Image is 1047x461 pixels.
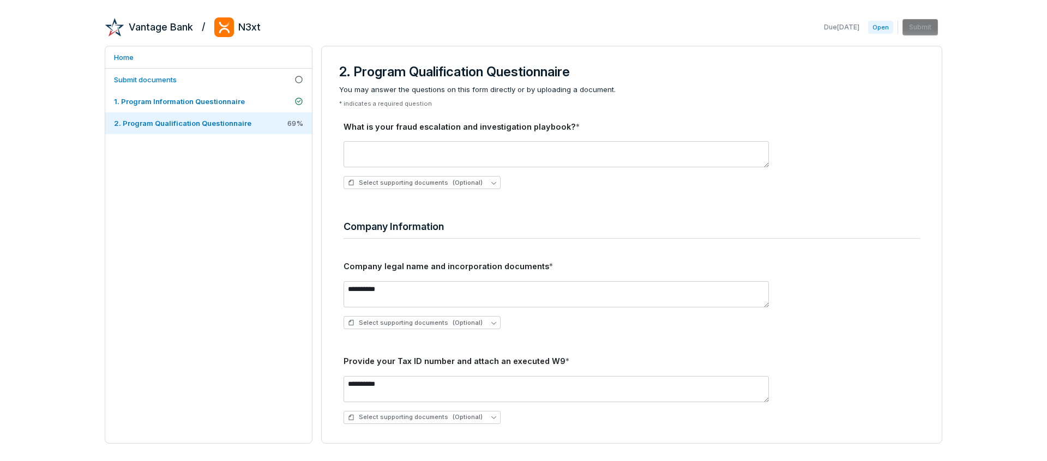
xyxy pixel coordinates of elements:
[344,121,920,133] div: What is your fraud escalation and investigation playbook?
[453,319,483,327] span: (Optional)
[348,413,483,421] span: Select supporting documents
[105,112,312,134] a: 2. Program Qualification Questionnaire69%
[114,119,251,128] span: 2. Program Qualification Questionnaire
[339,100,924,108] p: * indicates a required question
[348,179,483,187] span: Select supporting documents
[114,75,177,84] span: Submit documents
[105,90,312,112] a: 1. Program Information Questionnaire
[339,84,924,95] span: You may answer the questions on this form directly or by uploading a document.
[339,64,924,80] h3: 2. Program Qualification Questionnaire
[453,413,483,421] span: (Optional)
[114,97,245,106] span: 1. Program Information Questionnaire
[129,20,193,34] h2: Vantage Bank
[348,319,483,327] span: Select supporting documents
[453,179,483,187] span: (Optional)
[344,220,920,234] h4: Company Information
[238,20,261,34] h2: N3xt
[868,21,893,34] span: Open
[105,69,312,90] a: Submit documents
[824,23,859,32] span: Due [DATE]
[344,260,920,272] div: Company legal name and incorporation documents
[202,17,206,34] h2: /
[344,355,920,367] div: Provide your Tax ID number and attach an executed W9
[287,118,303,128] span: 69 %
[105,46,312,68] a: Home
